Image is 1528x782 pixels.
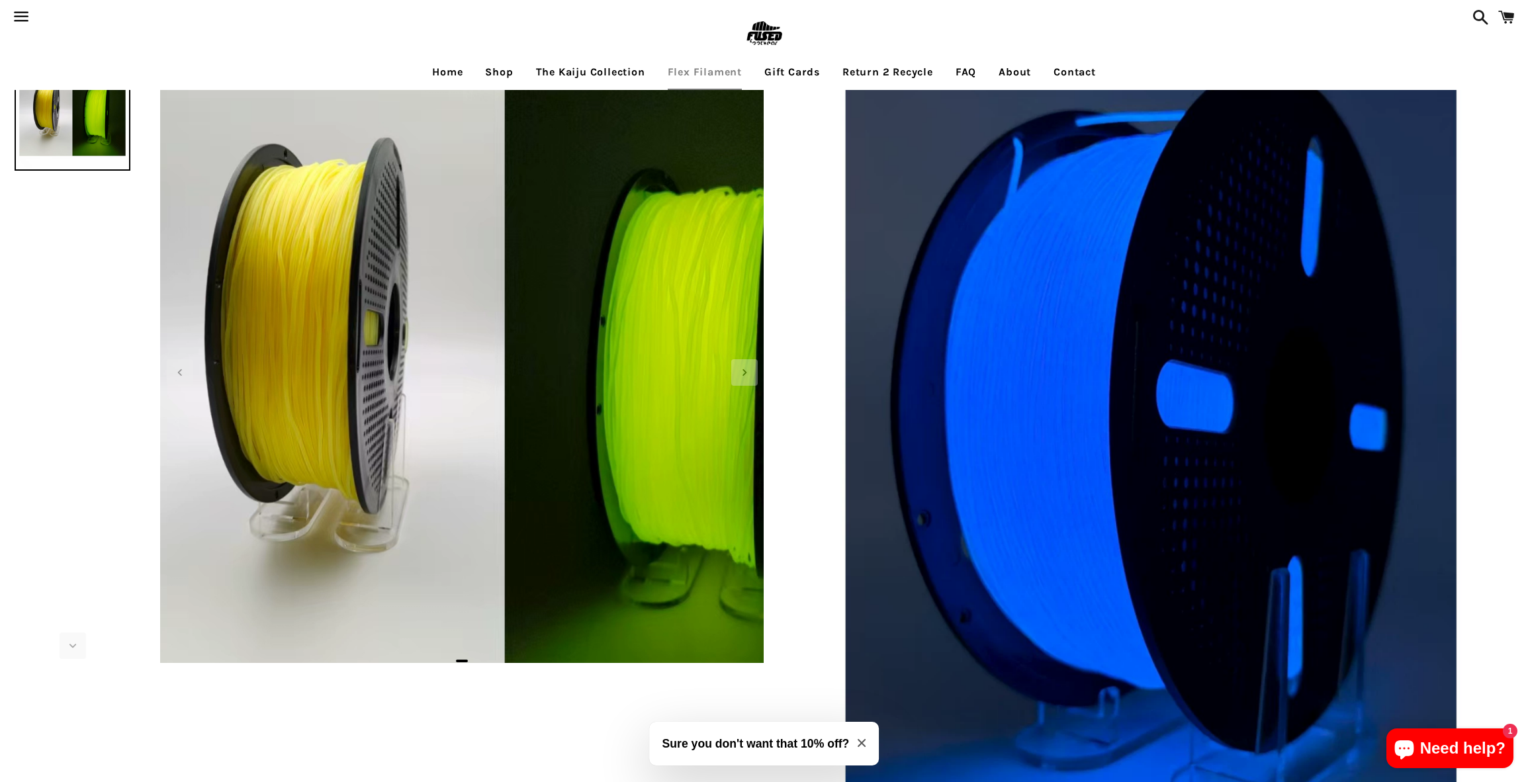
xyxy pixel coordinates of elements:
[167,359,193,386] div: Previous slide
[422,56,472,89] a: Home
[1044,56,1106,89] a: Contact
[475,56,523,89] a: Shop
[658,56,752,89] a: Flex Filament
[946,56,986,89] a: FAQ
[731,359,758,386] div: Next slide
[754,56,830,89] a: Gift Cards
[456,660,468,662] span: Go to slide 1
[832,56,943,89] a: Return 2 Recycle
[742,13,786,56] img: FUSEDfootwear
[526,56,655,89] a: The Kaiju Collection
[1382,728,1517,771] inbox-online-store-chat: Shopify online store chat
[989,56,1041,89] a: About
